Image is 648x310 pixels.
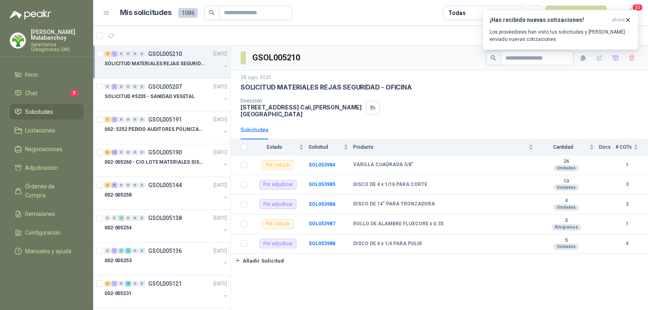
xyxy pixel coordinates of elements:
a: Configuración [10,225,83,240]
a: SOL053988 [309,241,335,246]
a: Chat3 [10,86,83,101]
p: 002-005258 [104,191,132,199]
div: 0 [139,281,145,286]
a: Adjudicación [10,160,83,175]
div: Kilogramos [552,224,581,231]
b: 3 [616,181,638,188]
p: [DATE] [213,50,227,58]
span: 20 [632,4,643,11]
div: 0 [111,215,117,221]
div: 1 [111,117,117,122]
div: 0 [132,84,138,90]
div: 1 [111,84,117,90]
span: search [209,10,215,15]
div: 0 [118,182,124,188]
div: 0 [132,182,138,188]
div: 0 [118,150,124,155]
p: GSOL005190 [148,150,182,155]
span: Manuales y ayuda [25,247,71,256]
b: 5 [538,218,594,224]
div: 1 [111,281,117,286]
h3: GSOL005210 [252,51,301,64]
img: Company Logo [10,33,26,48]
p: 002-005231 [104,290,132,297]
th: Estado [252,139,309,155]
a: Manuales y ayuda [10,244,83,259]
div: 0 [104,215,111,221]
p: [DATE] [213,83,227,91]
b: DISCO DE 4 x 1/16 PARA CORTE [353,182,427,188]
a: 3 6 0 0 0 0 GSOL005144[DATE] 002-005258 [104,180,229,206]
a: 6 12 0 0 0 0 GSOL005190[DATE] 002-005260 - CIO LOTE MATERIALES SISTEMA HIDRAULIC [104,148,229,173]
p: GSOL005210 [148,51,182,57]
a: SOL053985 [309,182,335,187]
div: Por adjudicar [260,180,296,190]
a: Negociaciones [10,141,83,157]
div: 4 [104,51,111,57]
div: 0 [139,51,145,57]
p: 002-005260 - CIO LOTE MATERIALES SISTEMA HIDRAULIC [104,158,205,166]
p: [PERSON_NAME] Matabanchoy [31,29,83,41]
a: 4 1 0 0 0 0 GSOL005210[DATE] SOLICITUD MATERIALES REJAS SEGURIDAD - OFICINA [104,49,229,75]
span: Licitaciones [25,126,55,135]
div: 0 [125,182,131,188]
a: Añadir Solicitud [231,254,648,267]
p: GSOL005191 [148,117,182,122]
div: 6 [104,150,111,155]
div: Todas [448,9,465,17]
div: 0 [139,248,145,254]
p: [DATE] [213,214,227,222]
button: ¡Has recibido nuevas cotizaciones!ahora Los proveedores han visto tus solicitudes y [PERSON_NAME]... [483,10,638,50]
a: 0 0 2 0 0 0 GSOL005138[DATE] 002-005254 [104,213,229,239]
div: Unidades [554,244,579,250]
a: 3 1 0 8 0 0 GSOL005121[DATE] 002-005231 [104,279,229,305]
th: # COTs [616,139,648,155]
div: 0 [132,281,138,286]
div: Por cotizar [262,219,294,229]
span: Negociaciones [25,145,62,154]
span: Inicio [25,70,38,79]
div: 0 [139,150,145,155]
p: Salamanca Oleaginosas SAS [31,42,83,52]
b: VARILLA CUADRADA 5/8" [353,162,414,168]
div: 0 [125,215,131,221]
b: DISCO DE 4 x 1/4 PARA PULIR [353,241,422,247]
div: Por adjudicar [260,199,296,209]
a: Licitaciones [10,123,83,138]
div: 0 [125,84,131,90]
b: SOL053986 [309,201,335,207]
b: 1 [616,161,638,169]
div: 0 [132,117,138,122]
a: Inicio [10,67,83,82]
a: SOL053987 [309,221,335,227]
div: 0 [125,51,131,57]
p: SOLICITUD MATERIALES REJAS SEGURIDAD - OFICINA [241,83,412,92]
a: 0 1 0 0 0 0 GSOL005207[DATE] SOLICITUD #5235 - SANIDAD VEGETAL [104,82,229,108]
div: 3 [104,281,111,286]
p: 002-005253 [104,257,132,265]
span: Remisiones [25,210,55,218]
div: 0 [132,51,138,57]
div: 0 [118,281,124,286]
span: Adjudicación [25,163,58,172]
p: 28 ago, 2025 [241,74,271,81]
div: Unidades [554,165,579,171]
p: [DATE] [213,149,227,156]
p: [STREET_ADDRESS] Cali , [PERSON_NAME][GEOGRAPHIC_DATA] [241,104,363,118]
p: [DATE] [213,280,227,288]
div: 0 [139,84,145,90]
b: 4 [616,240,638,248]
th: Solicitud [309,139,353,155]
span: Órdenes de Compra [25,182,76,200]
button: Nueva solicitud [545,6,607,20]
p: SOLICITUD MATERIALES REJAS SEGURIDAD - OFICINA [104,60,205,68]
div: 1 [111,248,117,254]
a: 0 1 3 1 0 0 GSOL005136[DATE] 002-005253 [104,246,229,272]
span: search [490,55,496,61]
span: 1086 [178,8,198,18]
span: Chat [25,89,37,98]
th: Docs [599,139,616,155]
